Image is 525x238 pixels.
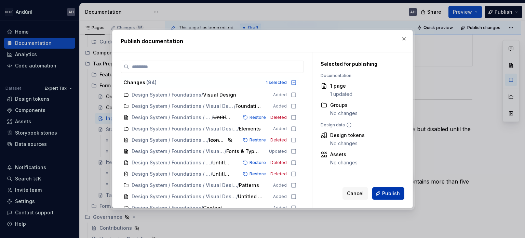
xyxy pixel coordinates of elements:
span: Added [273,194,287,199]
span: Deleted [270,137,287,143]
span: / [225,148,226,155]
span: ( 94 ) [146,79,157,85]
span: Design System / Foundations / Visual Design / Elements [132,171,211,177]
span: / [234,103,235,110]
div: No changes [330,140,365,147]
span: Fonts & Typography [226,148,259,155]
div: 1 updated [330,91,352,98]
span: Design System / Foundations [132,204,201,211]
div: Design data [321,122,396,128]
span: Design System / Foundations / Visual Design / Patterns [132,193,236,200]
span: Patterns [239,182,259,189]
span: Deleted [270,115,287,120]
span: Iconography [209,137,226,143]
span: Foundations [235,103,264,110]
span: Cancel [347,190,364,197]
span: Untitled page [238,193,264,200]
span: Design System / Foundations / Visual Design / Foundations [132,114,212,121]
span: Added [273,126,287,131]
div: No changes [330,110,358,117]
div: Assets [330,151,358,158]
span: / [211,159,212,166]
span: / [212,114,213,121]
span: Publish [382,190,400,197]
button: Cancel [342,187,368,200]
span: Restore [250,115,266,120]
span: Design System / Foundations / Visual Design / Elements [132,159,211,166]
span: Restore [250,137,266,143]
button: Restore [241,159,269,166]
div: 1 page [330,83,352,89]
span: Added [273,92,287,98]
div: 1 selected [266,80,287,85]
span: / [201,204,203,211]
span: / [201,91,203,98]
span: Visual Design [203,91,236,98]
div: No changes [330,159,358,166]
span: Design System / Foundations / Visual Design / Elements [132,148,225,155]
span: Design System / Foundations / Visual Design / Elements [132,137,207,143]
span: Restore [250,160,266,165]
span: Added [273,205,287,211]
button: Publish [372,187,404,200]
span: Design System / Foundations / Visual Design [132,182,237,189]
button: Restore [241,171,269,177]
div: Groups [330,102,358,109]
span: Design System / Foundations [132,91,201,98]
div: Documentation [321,73,396,78]
span: Elements [239,125,261,132]
button: Restore [241,137,269,143]
span: / [237,182,239,189]
span: Design System / Foundations / Visual Design [132,125,237,132]
span: / [207,137,209,143]
div: Design tokens [330,132,365,139]
span: / [236,193,238,200]
span: Untitled page [212,171,231,177]
h2: Publish documentation [121,37,404,45]
span: Updated [269,149,287,154]
span: / [211,171,212,177]
span: Restore [250,171,266,177]
span: Deleted [270,171,287,177]
span: / [237,125,239,132]
div: Changes [123,79,262,86]
span: Added [273,183,287,188]
button: Restore [241,114,269,121]
span: Content [203,204,222,211]
span: Added [273,103,287,109]
span: Deleted [270,160,287,165]
div: Selected for publishing [321,61,396,67]
span: Design System / Foundations / Visual Design [132,103,234,110]
span: Untitled page [213,114,232,121]
span: Untitled page [212,159,231,166]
